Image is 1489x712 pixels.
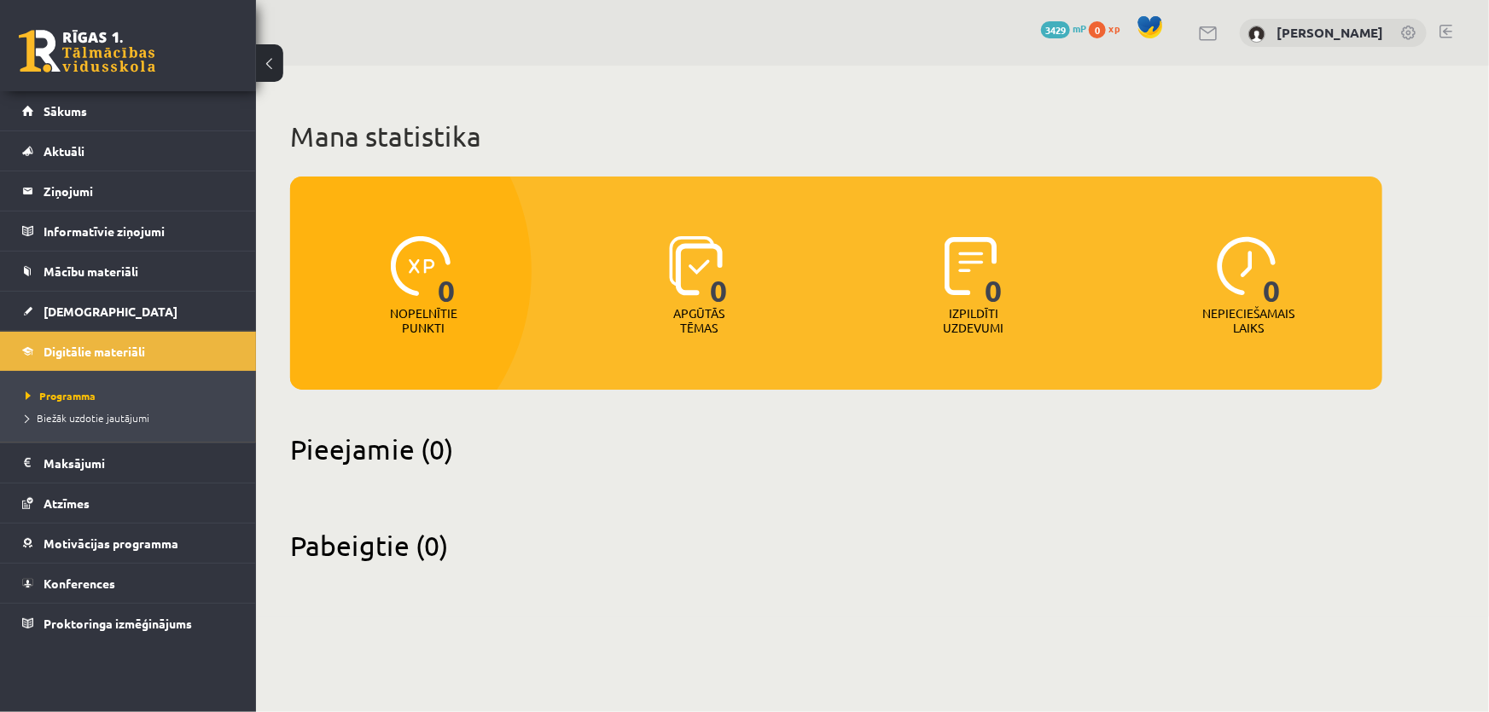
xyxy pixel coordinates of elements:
a: [PERSON_NAME] [1277,24,1383,41]
a: Proktoringa izmēģinājums [22,604,235,643]
span: 0 [1089,21,1106,38]
a: Motivācijas programma [22,524,235,563]
span: 3429 [1041,21,1070,38]
a: Informatīvie ziņojumi [22,211,235,251]
a: Aktuāli [22,131,235,171]
a: Mācību materiāli [22,252,235,291]
a: Maksājumi [22,443,235,483]
a: [DEMOGRAPHIC_DATA] [22,292,235,331]
p: Apgūtās tēmas [666,306,732,335]
a: Digitālie materiāli [22,332,235,371]
a: Sākums [22,91,235,130]
span: [DEMOGRAPHIC_DATA] [44,304,177,319]
img: icon-clock-7be60019b62300814b6bd22b8e044499b485619524d84068768e800edab66f18.svg [1217,236,1277,296]
img: Stīvens Kuzmenko [1248,26,1265,43]
span: Aktuāli [44,143,84,159]
a: Atzīmes [22,483,235,523]
legend: Informatīvie ziņojumi [44,211,235,251]
h1: Mana statistika [290,119,1382,153]
span: 0 [438,236,456,306]
span: mP [1073,21,1086,35]
img: icon-completed-tasks-ad58ae20a441b2904462921112bc710f1caf180af7a3daa7317a5a94f2d26646.svg [945,236,998,296]
span: Digitālie materiāli [44,344,145,359]
a: Ziņojumi [22,171,235,211]
a: Programma [26,388,239,403]
a: Rīgas 1. Tālmācības vidusskola [19,30,155,72]
h2: Pieejamie (0) [290,432,1382,466]
span: xp [1108,21,1120,35]
span: 0 [985,236,1003,306]
span: 0 [710,236,728,306]
span: Sākums [44,103,87,119]
legend: Maksājumi [44,443,235,483]
span: Mācību materiāli [44,263,138,279]
span: Motivācijas programma [44,535,178,551]
p: Izpildīti uzdevumi [940,306,1007,335]
a: Konferences [22,564,235,603]
span: Programma [26,389,96,402]
a: 0 xp [1089,21,1128,35]
span: Proktoringa izmēģinājums [44,616,192,631]
a: Biežāk uzdotie jautājumi [26,410,239,425]
img: icon-learned-topics-4a711ccc23c960034f471b6e78daf4a3bad4a20eaf4de84257b87e66633f6470.svg [669,236,723,296]
span: Biežāk uzdotie jautājumi [26,411,149,425]
span: Konferences [44,576,115,591]
h2: Pabeigtie (0) [290,529,1382,562]
a: 3429 mP [1041,21,1086,35]
p: Nepieciešamais laiks [1203,306,1295,335]
span: Atzīmes [44,495,90,511]
span: 0 [1264,236,1282,306]
img: icon-xp-0682a9bc20223a9ccc6f5883a126b849a74cddfe5390d2b41b4391c66f2066e7.svg [391,236,451,296]
p: Nopelnītie punkti [390,306,457,335]
legend: Ziņojumi [44,171,235,211]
